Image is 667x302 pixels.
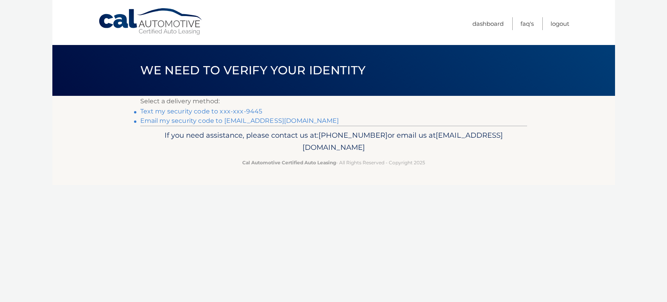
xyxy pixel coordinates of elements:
[551,17,569,30] a: Logout
[242,160,336,165] strong: Cal Automotive Certified Auto Leasing
[472,17,504,30] a: Dashboard
[145,129,522,154] p: If you need assistance, please contact us at: or email us at
[520,17,534,30] a: FAQ's
[318,131,388,140] span: [PHONE_NUMBER]
[98,8,204,36] a: Cal Automotive
[140,96,527,107] p: Select a delivery method:
[140,63,366,77] span: We need to verify your identity
[145,158,522,167] p: - All Rights Reserved - Copyright 2025
[140,117,339,124] a: Email my security code to [EMAIL_ADDRESS][DOMAIN_NAME]
[140,108,263,115] a: Text my security code to xxx-xxx-9445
